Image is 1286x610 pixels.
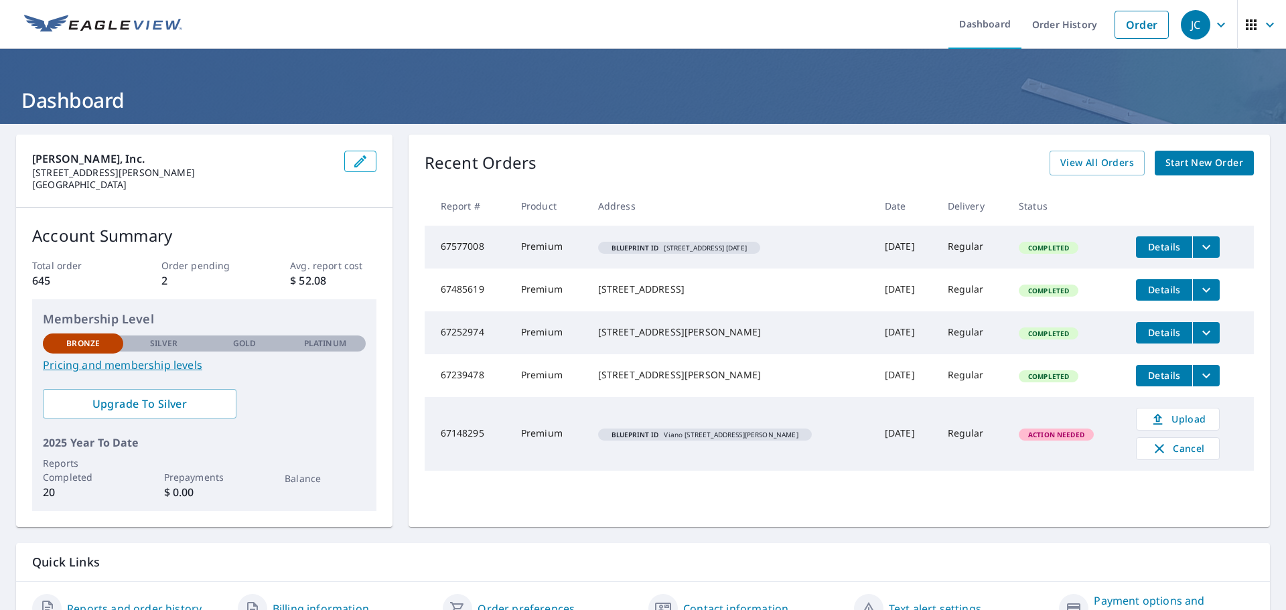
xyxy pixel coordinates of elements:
h1: Dashboard [16,86,1270,114]
p: [GEOGRAPHIC_DATA] [32,179,334,191]
button: detailsBtn-67239478 [1136,365,1192,386]
td: [DATE] [874,354,937,397]
td: Premium [510,354,587,397]
td: [DATE] [874,311,937,354]
p: [STREET_ADDRESS][PERSON_NAME] [32,167,334,179]
td: Regular [937,354,1008,397]
p: Recent Orders [425,151,537,175]
p: 2025 Year To Date [43,435,366,451]
p: Platinum [304,337,346,350]
div: [STREET_ADDRESS][PERSON_NAME] [598,368,863,382]
p: Gold [233,337,256,350]
p: [PERSON_NAME], Inc. [32,151,334,167]
a: View All Orders [1050,151,1145,175]
button: filesDropdownBtn-67577008 [1192,236,1220,258]
div: [STREET_ADDRESS][PERSON_NAME] [598,325,863,339]
em: Blueprint ID [612,244,659,251]
span: Details [1144,369,1184,382]
span: Completed [1020,286,1077,295]
td: 67252974 [425,311,510,354]
a: Pricing and membership levels [43,357,366,373]
span: Action Needed [1020,430,1092,439]
td: 67239478 [425,354,510,397]
p: Order pending [161,258,247,273]
span: Details [1144,326,1184,339]
p: $ 52.08 [290,273,376,289]
button: filesDropdownBtn-67252974 [1192,322,1220,344]
span: Start New Order [1165,155,1243,171]
div: [STREET_ADDRESS] [598,283,863,296]
button: Cancel [1136,437,1220,460]
th: Product [510,186,587,226]
p: 2 [161,273,247,289]
a: Order [1115,11,1169,39]
td: Premium [510,269,587,311]
span: Details [1144,240,1184,253]
span: Upload [1145,411,1211,427]
p: Avg. report cost [290,258,376,273]
button: detailsBtn-67577008 [1136,236,1192,258]
span: [STREET_ADDRESS] [DATE] [603,244,755,251]
button: filesDropdownBtn-67485619 [1192,279,1220,301]
p: Reports Completed [43,456,123,484]
a: Upgrade To Silver [43,389,236,418]
td: Premium [510,226,587,269]
span: Completed [1020,372,1077,381]
td: 67577008 [425,226,510,269]
a: Start New Order [1155,151,1254,175]
p: Quick Links [32,554,1254,570]
td: Regular [937,397,1008,471]
th: Status [1008,186,1126,226]
span: Viano [STREET_ADDRESS][PERSON_NAME] [603,431,806,438]
p: Total order [32,258,118,273]
p: Membership Level [43,310,366,328]
td: Regular [937,226,1008,269]
span: View All Orders [1060,155,1134,171]
td: [DATE] [874,226,937,269]
td: [DATE] [874,269,937,311]
th: Date [874,186,937,226]
span: Upgrade To Silver [54,396,226,411]
th: Delivery [937,186,1008,226]
a: Upload [1136,408,1220,431]
td: Premium [510,397,587,471]
td: 67148295 [425,397,510,471]
em: Blueprint ID [612,431,659,438]
td: 67485619 [425,269,510,311]
td: Regular [937,311,1008,354]
th: Address [587,186,874,226]
div: JC [1181,10,1210,40]
p: Bronze [66,337,100,350]
p: Prepayments [164,470,244,484]
button: filesDropdownBtn-67239478 [1192,365,1220,386]
button: detailsBtn-67252974 [1136,322,1192,344]
p: Account Summary [32,224,376,248]
p: $ 0.00 [164,484,244,500]
span: Cancel [1150,441,1206,457]
p: 645 [32,273,118,289]
td: [DATE] [874,397,937,471]
img: EV Logo [24,15,182,35]
p: Balance [285,471,365,485]
p: Silver [150,337,178,350]
span: Completed [1020,329,1077,338]
p: 20 [43,484,123,500]
span: Completed [1020,243,1077,252]
th: Report # [425,186,510,226]
button: detailsBtn-67485619 [1136,279,1192,301]
td: Regular [937,269,1008,311]
td: Premium [510,311,587,354]
span: Details [1144,283,1184,296]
